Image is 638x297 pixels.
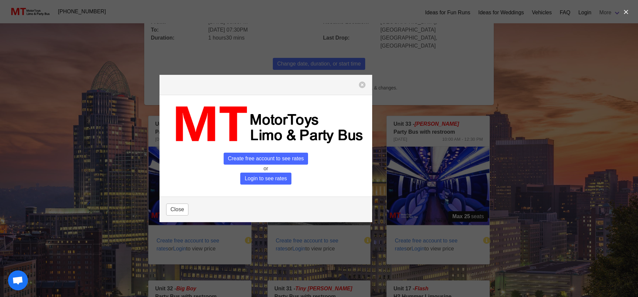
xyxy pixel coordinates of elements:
img: MT_logo_name.png [166,102,366,147]
span: Close [170,206,184,214]
span: Create free account to see rates [224,153,308,165]
div: Open chat [8,270,28,290]
span: Login to see rates [240,173,291,185]
p: or [166,165,366,173]
button: Close [166,204,188,216]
